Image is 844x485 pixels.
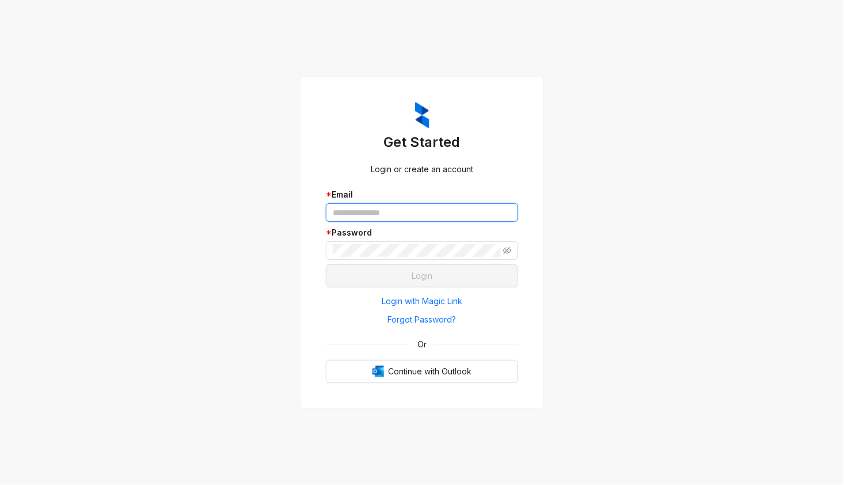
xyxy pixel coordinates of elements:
[326,226,518,239] div: Password
[382,295,462,308] span: Login with Magic Link
[326,360,518,383] button: OutlookContinue with Outlook
[326,264,518,287] button: Login
[503,247,511,255] span: eye-invisible
[326,310,518,329] button: Forgot Password?
[326,163,518,176] div: Login or create an account
[389,365,472,378] span: Continue with Outlook
[326,292,518,310] button: Login with Magic Link
[415,102,429,128] img: ZumaIcon
[372,366,384,377] img: Outlook
[409,338,435,351] span: Or
[326,188,518,201] div: Email
[388,313,457,326] span: Forgot Password?
[326,133,518,151] h3: Get Started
